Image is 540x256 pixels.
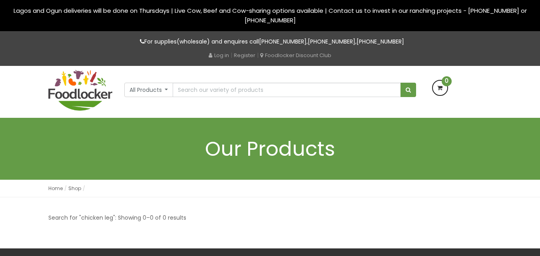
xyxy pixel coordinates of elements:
a: Home [48,185,63,192]
p: For supplies(wholesale) and enquires call , , [48,37,492,46]
a: [PHONE_NUMBER] [259,38,307,46]
a: Log in [209,52,229,59]
span: | [257,51,259,59]
input: Search our variety of products [173,83,401,97]
a: Register [234,52,255,59]
span: Lagos and Ogun deliveries will be done on Thursdays | Live Cow, Beef and Cow-sharing options avai... [14,6,527,24]
a: [PHONE_NUMBER] [357,38,404,46]
a: [PHONE_NUMBER] [308,38,355,46]
span: | [231,51,232,59]
p: Search for "chicken leg": Showing 0–0 of 0 results [48,213,186,222]
a: Foodlocker Discount Club [260,52,331,59]
button: All Products [124,83,173,97]
a: Shop [68,185,81,192]
h1: Our Products [48,138,492,160]
span: 0 [442,76,452,86]
img: FoodLocker [48,70,112,111]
